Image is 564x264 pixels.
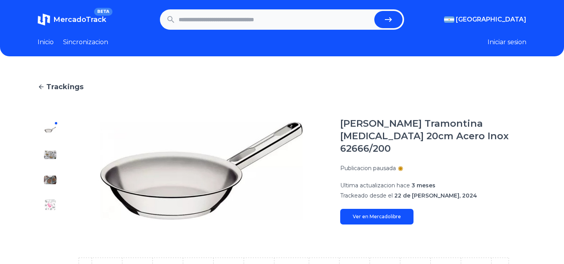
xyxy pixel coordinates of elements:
[444,16,454,23] img: Argentina
[340,117,526,155] h1: [PERSON_NAME] Tramontina [MEDICAL_DATA] 20cm Acero Inox 62666/200
[38,13,106,26] a: MercadoTrackBETA
[63,38,108,47] a: Sincronizacion
[46,81,83,92] span: Trackings
[444,15,526,24] button: [GEOGRAPHIC_DATA]
[44,199,56,211] img: Sarten Tramontina Allegra 20cm Acero Inox 62666/200
[488,38,526,47] button: Iniciar sesion
[394,192,477,199] span: 22 de [PERSON_NAME], 2024
[340,192,393,199] span: Trackeado desde el
[78,117,325,224] img: Sarten Tramontina Allegra 20cm Acero Inox 62666/200
[53,15,106,24] span: MercadoTrack
[38,38,54,47] a: Inicio
[44,124,56,136] img: Sarten Tramontina Allegra 20cm Acero Inox 62666/200
[44,174,56,186] img: Sarten Tramontina Allegra 20cm Acero Inox 62666/200
[94,8,112,16] span: BETA
[340,164,396,172] p: Publicacion pausada
[38,81,526,92] a: Trackings
[340,209,413,224] a: Ver en Mercadolibre
[44,149,56,161] img: Sarten Tramontina Allegra 20cm Acero Inox 62666/200
[38,13,50,26] img: MercadoTrack
[412,182,435,189] span: 3 meses
[456,15,526,24] span: [GEOGRAPHIC_DATA]
[340,182,410,189] span: Ultima actualizacion hace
